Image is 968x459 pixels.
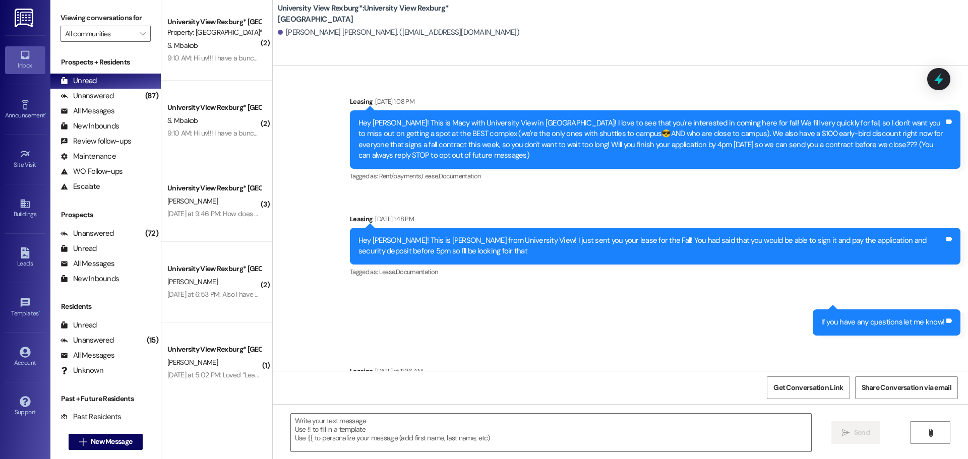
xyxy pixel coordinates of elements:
[167,41,198,50] span: S. Mbakob
[69,434,143,450] button: New Message
[79,438,87,446] i: 
[60,274,119,284] div: New Inbounds
[373,214,414,224] div: [DATE] 1:48 PM
[65,26,135,42] input: All communities
[39,308,40,315] span: •
[60,151,116,162] div: Maintenance
[60,320,97,331] div: Unread
[167,264,261,274] div: University View Rexburg* [GEOGRAPHIC_DATA]
[5,344,45,371] a: Account
[350,214,960,228] div: Leasing
[50,394,161,404] div: Past + Future Residents
[60,91,114,101] div: Unanswered
[5,294,45,321] a: Templates •
[5,195,45,222] a: Buildings
[91,436,132,447] span: New Message
[36,160,38,167] span: •
[350,169,960,183] div: Tagged as:
[862,382,951,393] span: Share Conversation via email
[167,53,650,62] div: 9:10 AM: Hi uv!!! I have a bunch of packages for college crap coming in the mail what would happe...
[278,27,519,38] div: [PERSON_NAME] [PERSON_NAME]. ([EMAIL_ADDRESS][DOMAIN_NAME])
[5,244,45,272] a: Leads
[15,9,35,27] img: ResiDesk Logo
[143,88,161,104] div: (87)
[167,277,218,286] span: [PERSON_NAME]
[60,228,114,239] div: Unanswered
[821,317,945,327] div: If you have any questions let me know!
[167,102,261,113] div: University View Rexburg* [GEOGRAPHIC_DATA]
[60,350,114,361] div: All Messages
[60,258,114,269] div: All Messages
[350,96,960,110] div: Leasing
[5,46,45,74] a: Inbox
[167,27,261,38] div: Property: [GEOGRAPHIC_DATA]*
[5,393,45,420] a: Support
[167,128,650,138] div: 9:10 AM: Hi uv!!! I have a bunch of packages for college crap coming in the mail what would happe...
[60,365,103,376] div: Unknown
[767,376,850,399] button: Get Conversation Link
[167,183,261,193] div: University View Rexburg* [GEOGRAPHIC_DATA]
[45,110,46,117] span: •
[831,421,880,444] button: Send
[60,10,151,26] label: Viewing conversations for
[373,96,414,107] div: [DATE] 1:08 PM
[60,335,114,346] div: Unanswered
[167,209,451,218] div: [DATE] at 9:46 PM: How does mail work? What would you put as your address once you move in?
[60,76,97,86] div: Unread
[50,301,161,312] div: Residents
[50,210,161,220] div: Prospects
[439,172,481,180] span: Documentation
[773,382,843,393] span: Get Conversation Link
[855,376,958,399] button: Share Conversation via email
[350,366,960,380] div: Leasing
[60,412,122,422] div: Past Residents
[60,181,100,192] div: Escalate
[167,344,261,355] div: University View Rexburg* [GEOGRAPHIC_DATA]
[60,121,119,132] div: New Inbounds
[60,106,114,116] div: All Messages
[422,172,439,180] span: Lease ,
[373,366,422,376] div: [DATE] at 11:36 AM
[50,57,161,68] div: Prospects + Residents
[167,290,817,299] div: [DATE] at 6:53 PM: Also I have another question haha! I signed the doc that was about the payment...
[358,235,944,257] div: Hey [PERSON_NAME]! This is [PERSON_NAME] from University View! I just sent you your lease for the...
[60,166,123,177] div: WO Follow-ups
[60,136,131,147] div: Review follow-ups
[167,196,218,206] span: [PERSON_NAME]
[379,172,422,180] span: Rent/payments ,
[140,30,145,38] i: 
[143,226,161,241] div: (72)
[927,429,934,437] i: 
[379,268,396,276] span: Lease ,
[854,427,870,438] span: Send
[167,358,218,367] span: [PERSON_NAME]
[167,116,198,125] span: S. Mbakob
[358,118,944,161] div: Hey [PERSON_NAME]! This is Macy with University View in [GEOGRAPHIC_DATA]! I love to see that you...
[167,17,261,27] div: University View Rexburg* [GEOGRAPHIC_DATA]
[60,243,97,254] div: Unread
[842,429,850,437] i: 
[350,265,960,279] div: Tagged as:
[144,333,161,348] div: (15)
[5,146,45,173] a: Site Visit •
[396,268,438,276] span: Documentation
[278,3,479,25] b: University View Rexburg*: University View Rexburg* [GEOGRAPHIC_DATA]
